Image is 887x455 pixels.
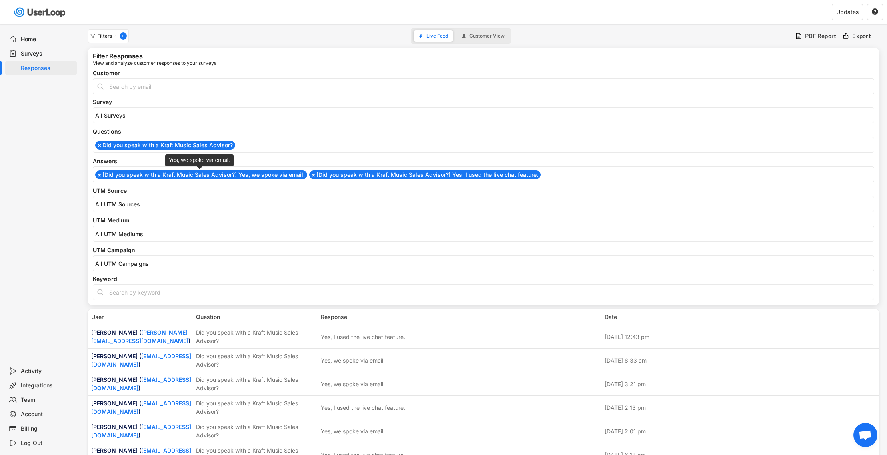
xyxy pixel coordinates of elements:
a: [EMAIL_ADDRESS][DOMAIN_NAME] [91,376,191,391]
div: Keyword [93,276,874,282]
div: Yes, we spoke via email. [321,380,385,388]
div: [PERSON_NAME] ( ) [91,375,191,392]
div: Team [21,396,74,404]
div: Did you speak with a Kraft Music Sales Advisor? [196,423,316,439]
div: User [91,313,191,321]
span: × [312,172,316,178]
div: Question [196,313,316,321]
div: Surveys [21,50,74,58]
button: Live Feed [414,30,453,42]
div: Log Out [21,439,74,447]
a: [EMAIL_ADDRESS][DOMAIN_NAME] [91,400,191,415]
div: Did you speak with a Kraft Music Sales Advisor? [196,375,316,392]
div: Survey [93,99,874,105]
div: View and analyze customer responses to your surveys [93,61,216,66]
div: Home [21,36,74,43]
div: UTM Medium [93,218,874,223]
text:  [872,8,878,15]
a: [EMAIL_ADDRESS][DOMAIN_NAME] [91,423,191,439]
div: Responses [21,64,74,72]
input: Search by email [93,78,874,94]
div: Account [21,411,74,418]
div: Integrations [21,382,74,389]
button: Customer View [457,30,509,42]
div: Updates [836,9,859,15]
div: Filters [97,34,118,38]
div: [PERSON_NAME] ( ) [91,423,191,439]
a: [EMAIL_ADDRESS][DOMAIN_NAME] [91,353,191,368]
li: [Did you speak with a Kraft Music Sales Advisor?] Yes, I used the live chat feature. [309,170,541,179]
div: Did you speak with a Kraft Music Sales Advisor? [196,399,316,416]
div: Yes, we spoke via email. [321,356,385,365]
div: [PERSON_NAME] ( ) [91,399,191,416]
input: All Surveys [95,112,876,119]
div: UTM Source [93,188,874,194]
li: Did you speak with a Kraft Music Sales Advisor? [95,141,235,150]
div: UTM Campaign [93,247,874,253]
li: [Did you speak with a Kraft Music Sales Advisor?] Yes, we spoke via email. [95,170,307,179]
div: [DATE] 3:21 pm [605,380,876,388]
div: Yes, we spoke via email. [321,427,385,435]
input: All UTM Mediums [95,231,876,237]
img: userloop-logo-01.svg [12,4,68,20]
span: Live Feed [426,34,448,38]
div: Yes, I used the live chat feature. [321,333,405,341]
div: Answers [93,158,874,164]
a: Open chat [853,423,877,447]
div: Response [321,313,600,321]
input: All UTM Campaigns [95,260,876,267]
span: × [98,142,102,148]
div: [PERSON_NAME] ( ) [91,328,191,345]
div: Did you speak with a Kraft Music Sales Advisor? [196,352,316,369]
input: All UTM Sources [95,201,876,208]
button:  [871,8,879,16]
div: Activity [21,367,74,375]
div: [DATE] 2:01 pm [605,427,876,435]
div: [DATE] 8:33 am [605,356,876,365]
div: [PERSON_NAME] ( ) [91,352,191,369]
div: Customer [93,70,874,76]
div: [DATE] 2:13 pm [605,403,876,412]
span: Customer View [469,34,505,38]
div: Billing [21,425,74,433]
div: Filter Responses [93,53,142,59]
div: PDF Report [805,32,837,40]
div: Questions [93,129,874,134]
div: Date [605,313,876,321]
div: Export [852,32,871,40]
span: × [98,172,102,178]
input: Search by keyword [93,284,874,300]
div: Did you speak with a Kraft Music Sales Advisor? [196,328,316,345]
div: Yes, I used the live chat feature. [321,403,405,412]
div: [DATE] 12:43 pm [605,333,876,341]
